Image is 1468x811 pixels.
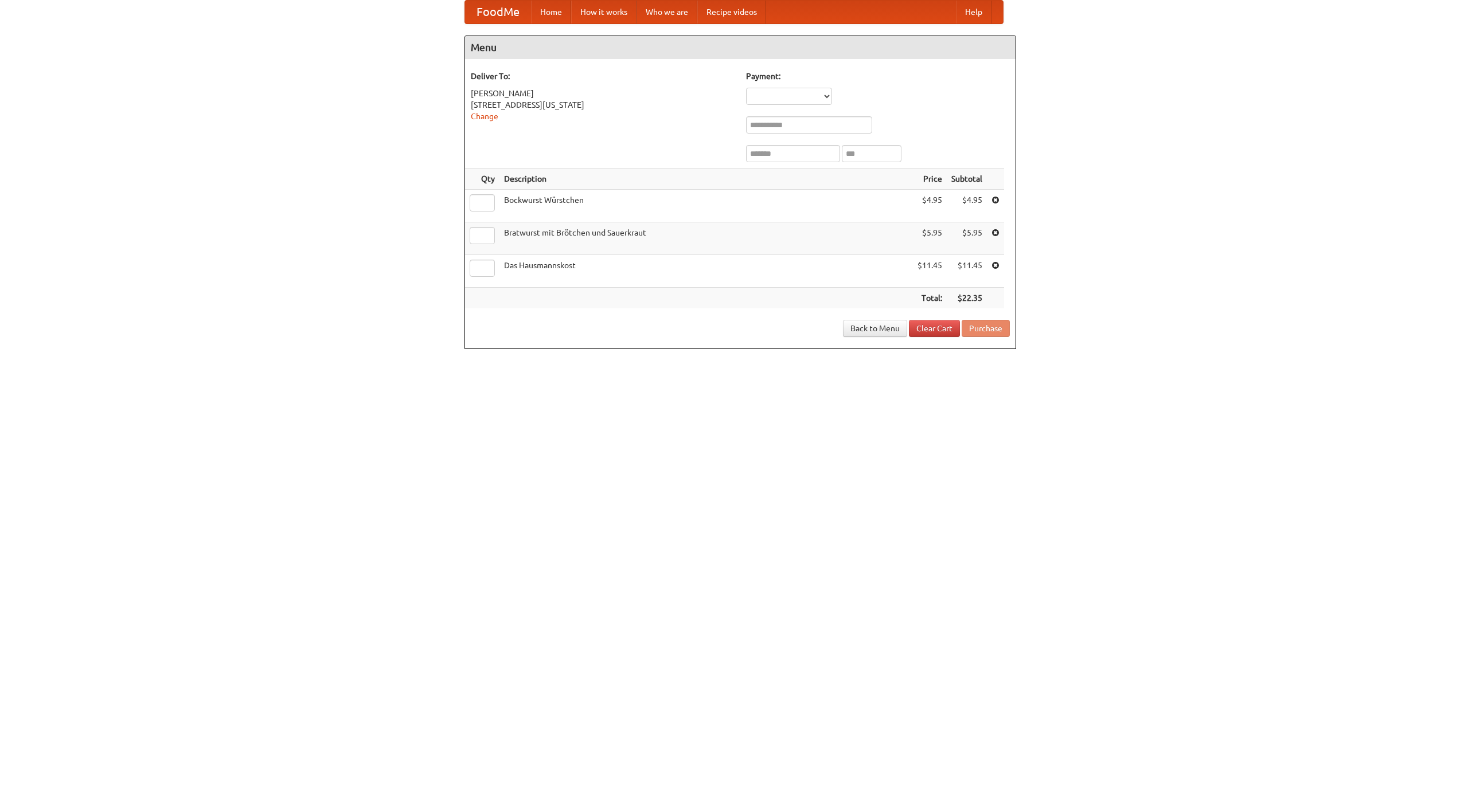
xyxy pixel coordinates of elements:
[843,320,907,337] a: Back to Menu
[499,190,913,222] td: Bockwurst Würstchen
[637,1,697,23] a: Who we are
[531,1,571,23] a: Home
[913,288,947,309] th: Total:
[471,88,735,99] div: [PERSON_NAME]
[746,70,1010,82] h5: Payment:
[947,190,987,222] td: $4.95
[471,99,735,111] div: [STREET_ADDRESS][US_STATE]
[913,190,947,222] td: $4.95
[465,1,531,23] a: FoodMe
[465,36,1016,59] h4: Menu
[465,169,499,190] th: Qty
[697,1,766,23] a: Recipe videos
[909,320,960,337] a: Clear Cart
[956,1,991,23] a: Help
[471,70,735,82] h5: Deliver To:
[499,169,913,190] th: Description
[913,169,947,190] th: Price
[499,255,913,288] td: Das Hausmannskost
[962,320,1010,337] button: Purchase
[947,222,987,255] td: $5.95
[947,288,987,309] th: $22.35
[947,169,987,190] th: Subtotal
[571,1,637,23] a: How it works
[913,222,947,255] td: $5.95
[471,112,498,121] a: Change
[499,222,913,255] td: Bratwurst mit Brötchen und Sauerkraut
[913,255,947,288] td: $11.45
[947,255,987,288] td: $11.45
